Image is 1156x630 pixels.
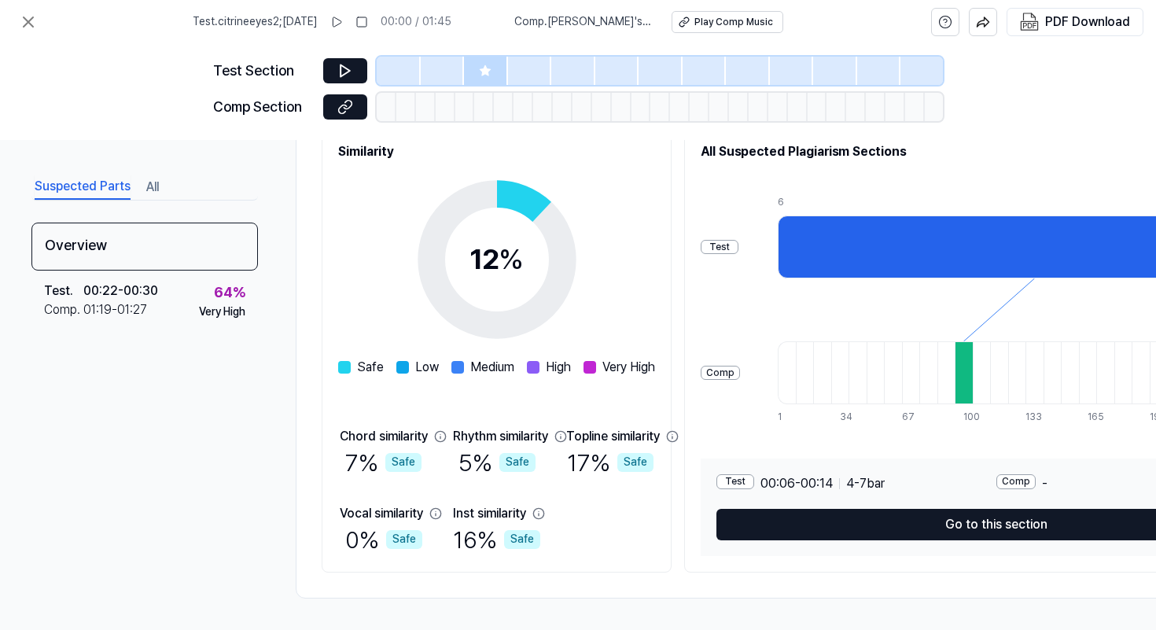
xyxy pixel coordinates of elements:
[499,453,536,472] div: Safe
[345,446,422,479] div: 7 %
[193,14,318,30] span: Test . citrineeyes2;[DATE]
[44,282,83,300] div: Test .
[199,304,245,320] div: Very High
[453,504,526,523] div: Inst similarity
[35,175,131,200] button: Suspected Parts
[760,474,833,493] span: 00:06 - 00:14
[340,504,423,523] div: Vocal similarity
[931,8,959,36] button: help
[963,411,981,424] div: 100
[938,14,952,30] svg: help
[213,60,314,83] div: Test Section
[617,453,653,472] div: Safe
[385,453,422,472] div: Safe
[338,142,655,161] h2: Similarity
[214,282,245,304] div: 64 %
[386,530,422,549] div: Safe
[672,11,783,33] button: Play Comp Music
[701,240,738,255] div: Test
[840,411,858,424] div: 34
[566,427,660,446] div: Topline similarity
[514,14,653,30] span: Comp . [PERSON_NAME]'s Theme
[1045,12,1130,32] div: PDF Download
[1025,411,1044,424] div: 133
[381,14,451,30] div: 00:00 / 01:45
[694,16,773,29] div: Play Comp Music
[83,300,147,319] div: 01:19 - 01:27
[504,530,540,549] div: Safe
[83,282,158,300] div: 00:22 - 00:30
[415,358,439,377] span: Low
[716,474,754,489] div: Test
[453,523,540,556] div: 16 %
[453,427,548,446] div: Rhythm similarity
[1088,411,1106,424] div: 165
[546,358,571,377] span: High
[44,300,83,319] div: Comp .
[567,446,653,479] div: 17 %
[996,474,1036,489] div: Comp
[470,358,514,377] span: Medium
[846,474,885,493] span: 4 - 7 bar
[778,411,796,424] div: 1
[902,411,920,424] div: 67
[340,427,428,446] div: Chord similarity
[1017,9,1133,35] button: PDF Download
[31,223,258,271] div: Overview
[701,366,740,381] div: Comp
[146,175,159,200] button: All
[1020,13,1039,31] img: PDF Download
[213,96,314,119] div: Comp Section
[602,358,655,377] span: Very High
[469,238,524,281] div: 12
[499,242,524,276] span: %
[345,523,422,556] div: 0 %
[357,358,384,377] span: Safe
[976,15,990,29] img: share
[458,446,536,479] div: 5 %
